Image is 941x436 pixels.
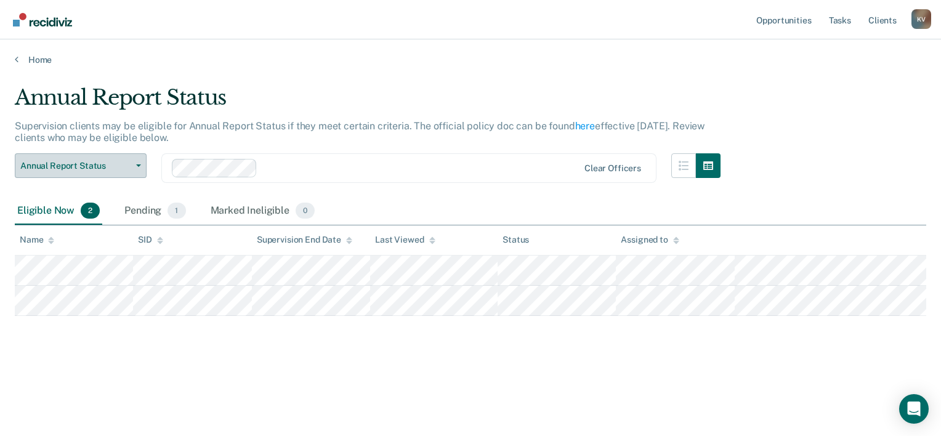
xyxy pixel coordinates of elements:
div: K V [911,9,931,29]
span: 2 [81,203,100,219]
a: here [575,120,595,132]
div: Last Viewed [375,235,435,245]
div: Supervision End Date [257,235,352,245]
a: Home [15,54,926,65]
div: Annual Report Status [15,85,721,120]
button: Annual Report Status [15,153,147,178]
div: Marked Ineligible0 [208,198,318,225]
div: Eligible Now2 [15,198,102,225]
span: 0 [296,203,315,219]
span: Annual Report Status [20,161,131,171]
div: Clear officers [584,163,641,174]
div: SID [138,235,163,245]
div: Open Intercom Messenger [899,394,929,424]
div: Pending1 [122,198,188,225]
p: Supervision clients may be eligible for Annual Report Status if they meet certain criteria. The o... [15,120,705,143]
div: Status [503,235,529,245]
div: Name [20,235,54,245]
button: Profile dropdown button [911,9,931,29]
span: 1 [168,203,185,219]
div: Assigned to [621,235,679,245]
img: Recidiviz [13,13,72,26]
